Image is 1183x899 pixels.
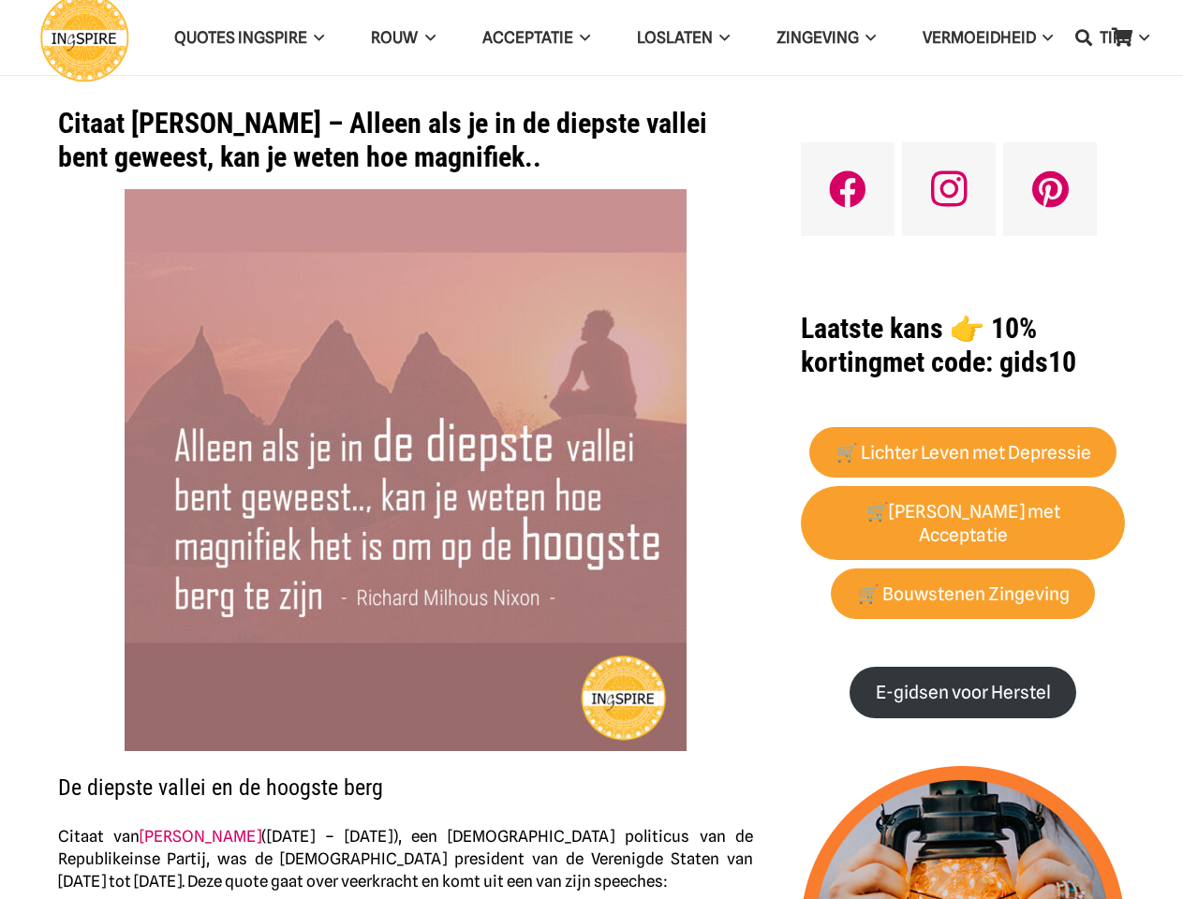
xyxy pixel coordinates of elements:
a: Pinterest [1003,142,1097,236]
a: [PERSON_NAME] [140,827,261,846]
span: Loslaten [637,28,713,47]
p: Citaat van ([DATE] – [DATE]), een [DEMOGRAPHIC_DATA] politicus van de Republikeinse Partij, was d... [58,825,754,892]
strong: Laatste kans 👉 10% korting [801,312,1037,378]
span: QUOTES INGSPIRE [174,28,307,47]
strong: 🛒 Lichter Leven met Depressie [835,442,1091,464]
a: Zoeken [1065,14,1102,61]
strong: E-gidsen voor Herstel [876,682,1051,703]
strong: 🛒[PERSON_NAME] met Acceptatie [866,501,1060,546]
span: ROUW [371,28,418,47]
a: QUOTES INGSPIREQUOTES INGSPIRE Menu [151,14,348,62]
a: Instagram [902,142,996,236]
a: LoslatenLoslaten Menu [614,14,753,62]
a: AcceptatieAcceptatie Menu [459,14,614,62]
span: TIPS Menu [1131,14,1148,61]
h1: Citaat [PERSON_NAME] – Alleen als je in de diepste vallei bent geweest, kan je weten hoe magnifiek.. [58,107,754,174]
strong: 🛒 Bouwstenen Zingeving [857,583,1070,605]
a: ZingevingZingeving Menu [753,14,899,62]
span: Acceptatie Menu [573,14,590,61]
a: Facebook [801,142,895,236]
span: Acceptatie [482,28,573,47]
span: Zingeving Menu [859,14,876,61]
a: 🛒 Lichter Leven met Depressie [809,427,1116,479]
a: VERMOEIDHEIDVERMOEIDHEID Menu [899,14,1076,62]
a: 🛒[PERSON_NAME] met Acceptatie [801,486,1125,561]
h1: met code: gids10 [801,312,1125,379]
h2: De diepste vallei en de hoogste berg [58,751,754,802]
span: ROUW Menu [418,14,435,61]
span: QUOTES INGSPIRE Menu [307,14,324,61]
a: ROUWROUW Menu [348,14,458,62]
a: TIPSTIPS Menu [1076,14,1172,62]
span: VERMOEIDHEID Menu [1036,14,1053,61]
span: VERMOEIDHEID [923,28,1036,47]
span: TIPS [1100,28,1131,47]
a: E-gidsen voor Herstel [850,667,1076,718]
span: Loslaten Menu [713,14,730,61]
span: Zingeving [776,28,859,47]
a: 🛒 Bouwstenen Zingeving [831,568,1095,620]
